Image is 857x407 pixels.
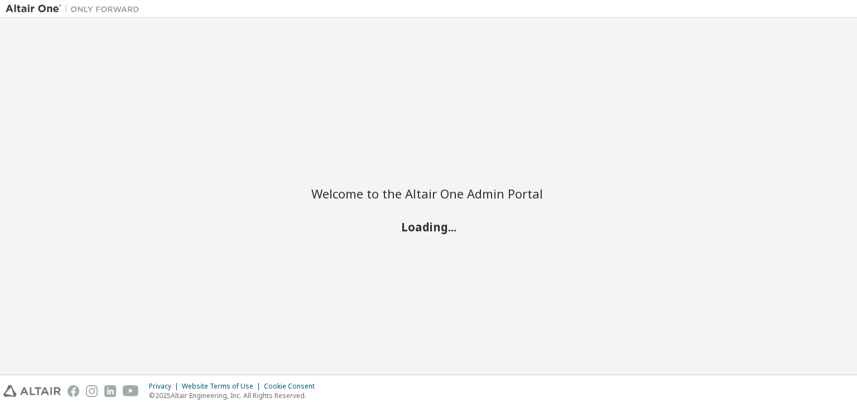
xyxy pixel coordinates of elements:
[264,382,321,391] div: Cookie Consent
[86,385,98,397] img: instagram.svg
[311,186,546,201] h2: Welcome to the Altair One Admin Portal
[68,385,79,397] img: facebook.svg
[182,382,264,391] div: Website Terms of Use
[104,385,116,397] img: linkedin.svg
[149,382,182,391] div: Privacy
[311,220,546,234] h2: Loading...
[123,385,139,397] img: youtube.svg
[6,3,145,14] img: Altair One
[149,391,321,400] p: © 2025 Altair Engineering, Inc. All Rights Reserved.
[3,385,61,397] img: altair_logo.svg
